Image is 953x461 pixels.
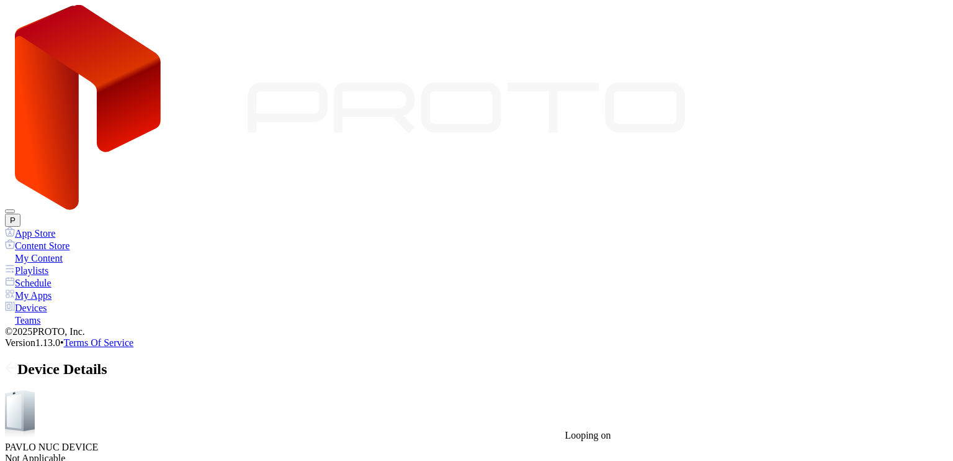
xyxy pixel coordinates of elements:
[5,227,948,239] a: App Store
[5,252,948,264] a: My Content
[5,301,948,314] a: Devices
[5,314,948,326] a: Teams
[5,442,948,453] div: PAVLO NUC DEVICE
[5,264,948,276] a: Playlists
[5,326,948,337] div: © 2025 PROTO, Inc.
[17,361,107,377] span: Device Details
[64,337,134,348] a: Terms Of Service
[5,239,948,252] a: Content Store
[5,289,948,301] a: My Apps
[5,214,20,227] button: P
[5,337,64,348] span: Version 1.13.0 •
[5,276,948,289] a: Schedule
[565,430,611,441] div: Looping on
